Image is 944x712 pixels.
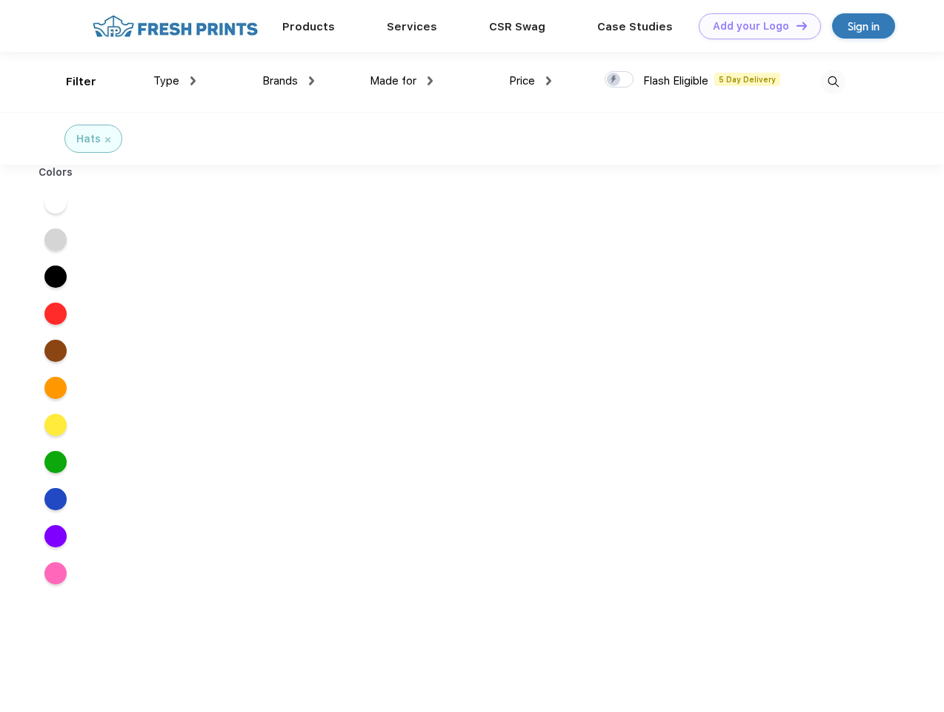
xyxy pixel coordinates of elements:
[27,165,84,180] div: Colors
[713,20,789,33] div: Add your Logo
[309,76,314,85] img: dropdown.png
[848,18,880,35] div: Sign in
[832,13,895,39] a: Sign in
[370,74,416,88] span: Made for
[428,76,433,85] img: dropdown.png
[546,76,551,85] img: dropdown.png
[66,73,96,90] div: Filter
[643,74,708,88] span: Flash Eligible
[153,74,179,88] span: Type
[76,131,101,147] div: Hats
[88,13,262,39] img: fo%20logo%202.webp
[714,73,780,86] span: 5 Day Delivery
[509,74,535,88] span: Price
[262,74,298,88] span: Brands
[105,137,110,142] img: filter_cancel.svg
[190,76,196,85] img: dropdown.png
[797,22,807,30] img: DT
[821,70,845,94] img: desktop_search.svg
[282,20,335,33] a: Products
